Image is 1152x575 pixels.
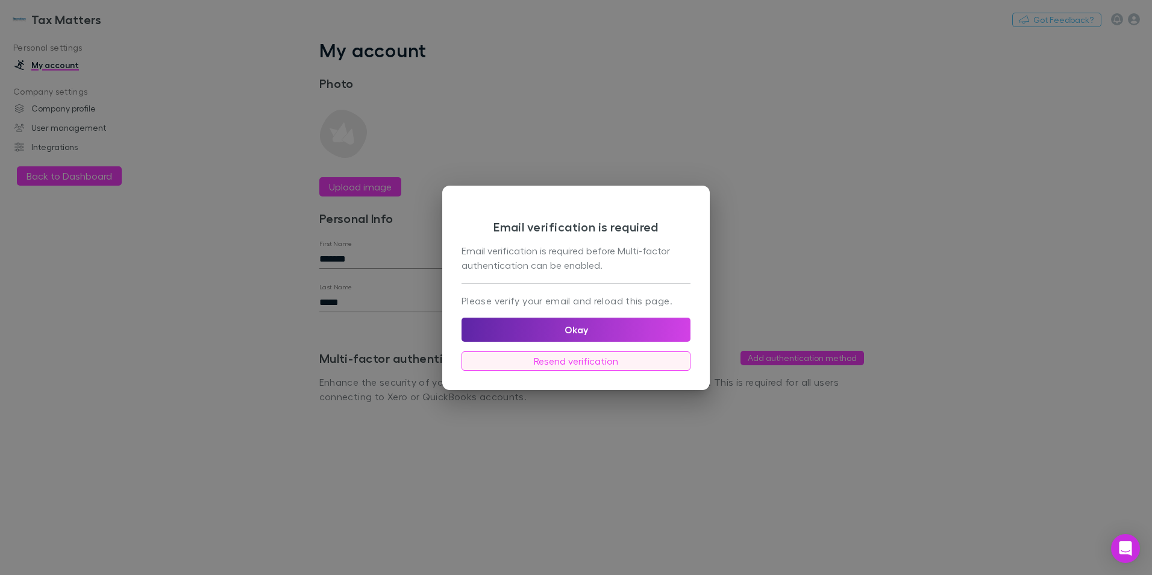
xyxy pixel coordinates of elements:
[462,318,690,342] button: Okay
[462,244,690,274] div: Email verification is required before Multi-factor authentication can be enabled.
[462,351,690,371] button: Resend verification
[462,219,690,234] h3: Email verification is required
[462,294,690,308] p: Please verify your email and reload this page.
[1111,534,1140,563] div: Open Intercom Messenger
